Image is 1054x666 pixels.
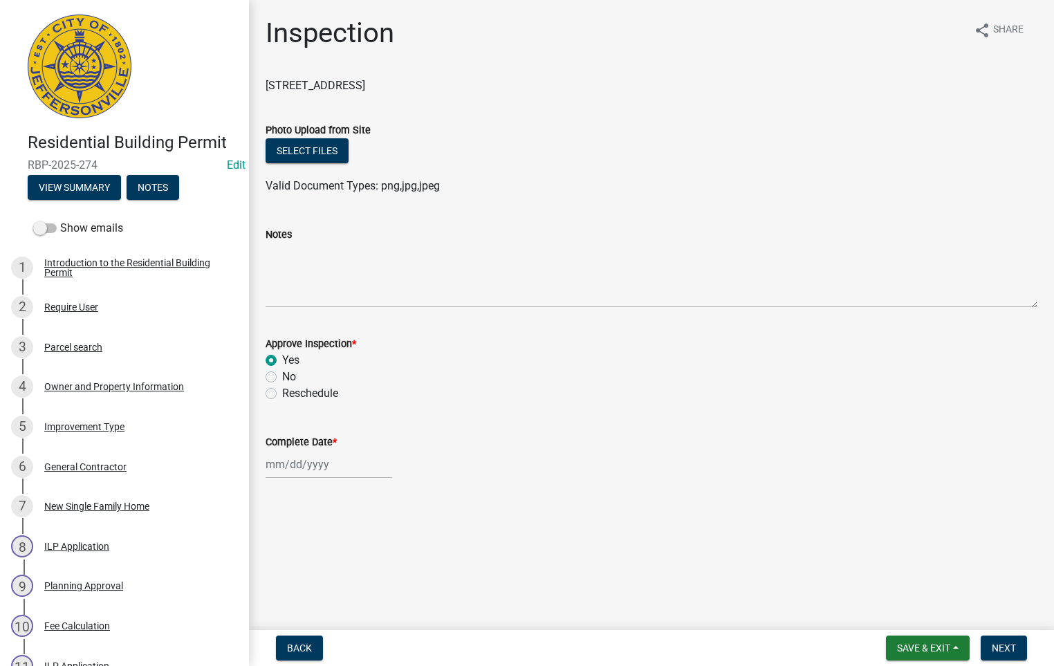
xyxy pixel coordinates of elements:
img: City of Jeffersonville, Indiana [28,15,131,118]
label: Notes [266,230,292,240]
div: 5 [11,416,33,438]
label: Approve Inspection [266,340,356,349]
div: Parcel search [44,342,102,352]
span: Save & Exit [897,642,950,654]
label: Reschedule [282,385,338,402]
div: 6 [11,456,33,478]
wm-modal-confirm: Edit Application Number [227,158,246,172]
div: 7 [11,495,33,517]
wm-modal-confirm: Summary [28,183,121,194]
h4: Residential Building Permit [28,133,238,153]
span: Next [992,642,1016,654]
span: Valid Document Types: png,jpg,jpeg [266,179,440,192]
button: Select files [266,138,349,163]
button: Notes [127,175,179,200]
label: Complete Date [266,438,337,447]
div: 1 [11,257,33,279]
div: 4 [11,376,33,398]
div: ILP Application [44,542,109,551]
label: No [282,369,296,385]
div: Fee Calculation [44,621,110,631]
div: New Single Family Home [44,501,149,511]
div: 8 [11,535,33,557]
div: General Contractor [44,462,127,472]
span: Share [993,22,1024,39]
wm-modal-confirm: Notes [127,183,179,194]
input: mm/dd/yyyy [266,450,392,479]
div: 9 [11,575,33,597]
label: Photo Upload from Site [266,126,371,136]
div: 3 [11,336,33,358]
button: Back [276,636,323,660]
div: Planning Approval [44,581,123,591]
div: 2 [11,296,33,318]
div: Require User [44,302,98,312]
h1: Inspection [266,17,394,50]
button: Next [981,636,1027,660]
div: 10 [11,615,33,637]
span: Back [287,642,312,654]
span: RBP-2025-274 [28,158,221,172]
button: Save & Exit [886,636,970,660]
button: View Summary [28,175,121,200]
div: Introduction to the Residential Building Permit [44,258,227,277]
div: Owner and Property Information [44,382,184,391]
a: Edit [227,158,246,172]
i: share [974,22,990,39]
div: Improvement Type [44,422,124,432]
button: shareShare [963,17,1035,44]
label: Show emails [33,220,123,237]
p: [STREET_ADDRESS] [266,77,1037,94]
label: Yes [282,352,299,369]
